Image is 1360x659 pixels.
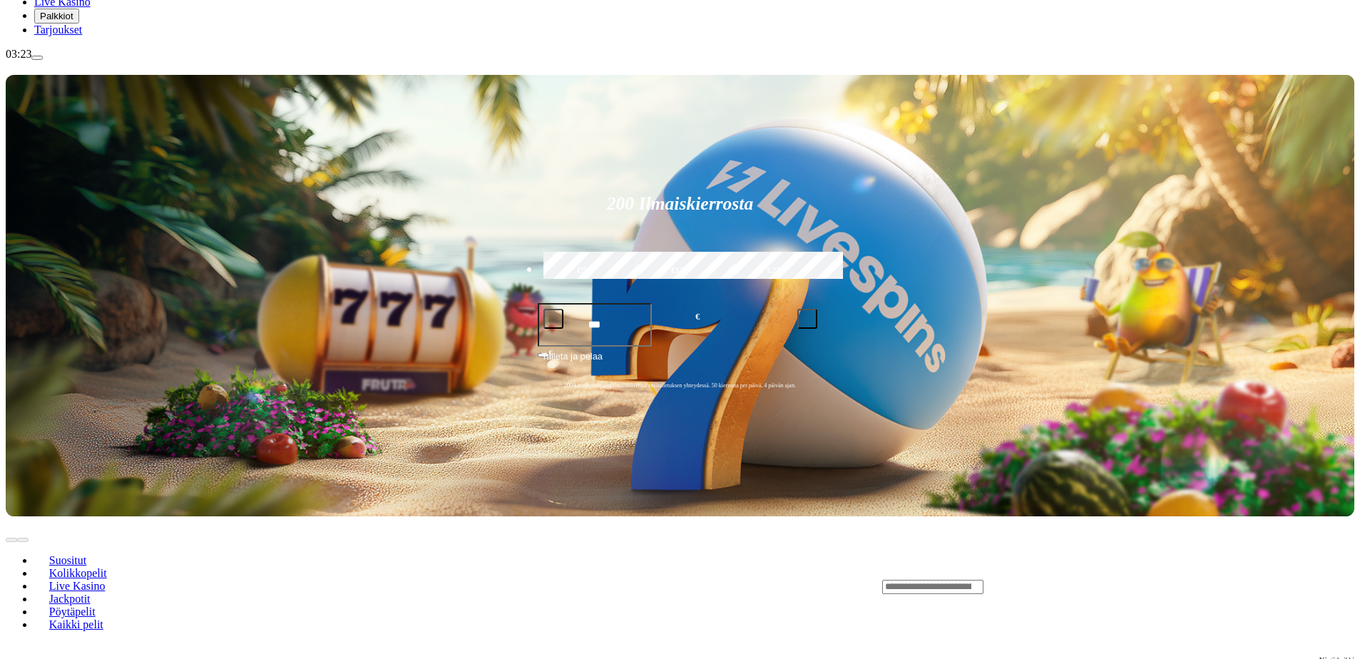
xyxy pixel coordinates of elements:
button: minus icon [543,309,563,329]
button: Talleta ja pelaa [538,349,823,376]
a: Kolikkopelit [34,563,121,584]
label: €150 [635,250,724,291]
button: menu [31,56,43,60]
input: Search [882,580,983,594]
a: Pöytäpelit [34,601,110,623]
a: Jackpotit [34,588,105,610]
button: next slide [17,538,29,542]
button: Palkkiot [34,9,79,24]
span: Palkkiot [40,11,73,21]
span: Kolikkopelit [44,567,113,579]
header: Lobby [6,516,1354,656]
span: Jackpotit [44,593,96,605]
a: Suositut [34,550,101,571]
a: Live Kasino [34,576,120,597]
span: Kaikki pelit [44,618,109,630]
span: Suositut [44,554,92,566]
button: prev slide [6,538,17,542]
span: Pöytäpelit [44,606,101,618]
span: € [695,310,700,324]
a: Tarjoukset [34,24,82,36]
label: €50 [540,250,628,291]
span: 03:23 [6,48,31,60]
span: € [549,348,553,357]
span: Live Kasino [44,580,111,592]
span: Talleta ja pelaa [542,349,603,375]
button: plus icon [797,309,817,329]
label: €250 [732,250,820,291]
a: Kaikki pelit [34,614,118,635]
nav: Lobby [6,530,854,643]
